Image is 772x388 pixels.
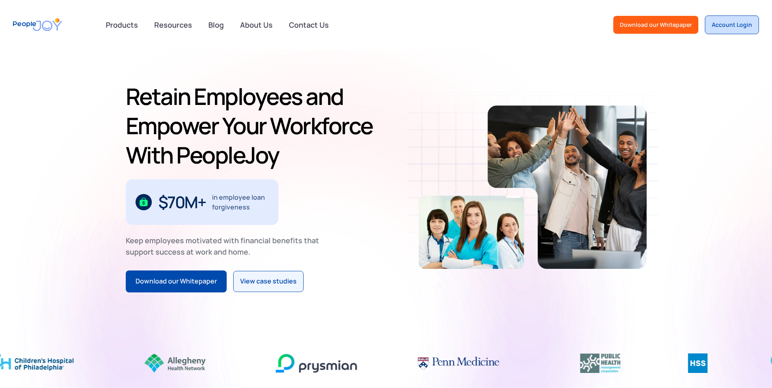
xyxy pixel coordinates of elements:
div: 1 / 3 [126,179,278,225]
h1: Retain Employees and Empower Your Workforce With PeopleJoy [126,82,383,170]
img: Retain-Employees-PeopleJoy [419,196,524,269]
div: in employee loan forgiveness [212,192,269,212]
a: Contact Us [284,16,334,34]
a: home [13,13,62,36]
a: Account Login [705,15,759,34]
a: Download our Whitepaper [126,270,227,292]
div: Keep employees motivated with financial benefits that support success at work and home. [126,235,326,257]
a: Resources [149,16,197,34]
a: About Us [235,16,278,34]
div: Products [101,17,143,33]
a: Download our Whitepaper [613,16,698,34]
div: Download our Whitepaper [620,21,692,29]
a: Blog [203,16,229,34]
div: View case studies [240,276,297,287]
div: $70M+ [158,196,206,209]
img: Retain-Employees-PeopleJoy [488,105,647,269]
a: View case studies [233,271,304,292]
div: Account Login [712,21,752,29]
div: Download our Whitepaper [136,276,217,287]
